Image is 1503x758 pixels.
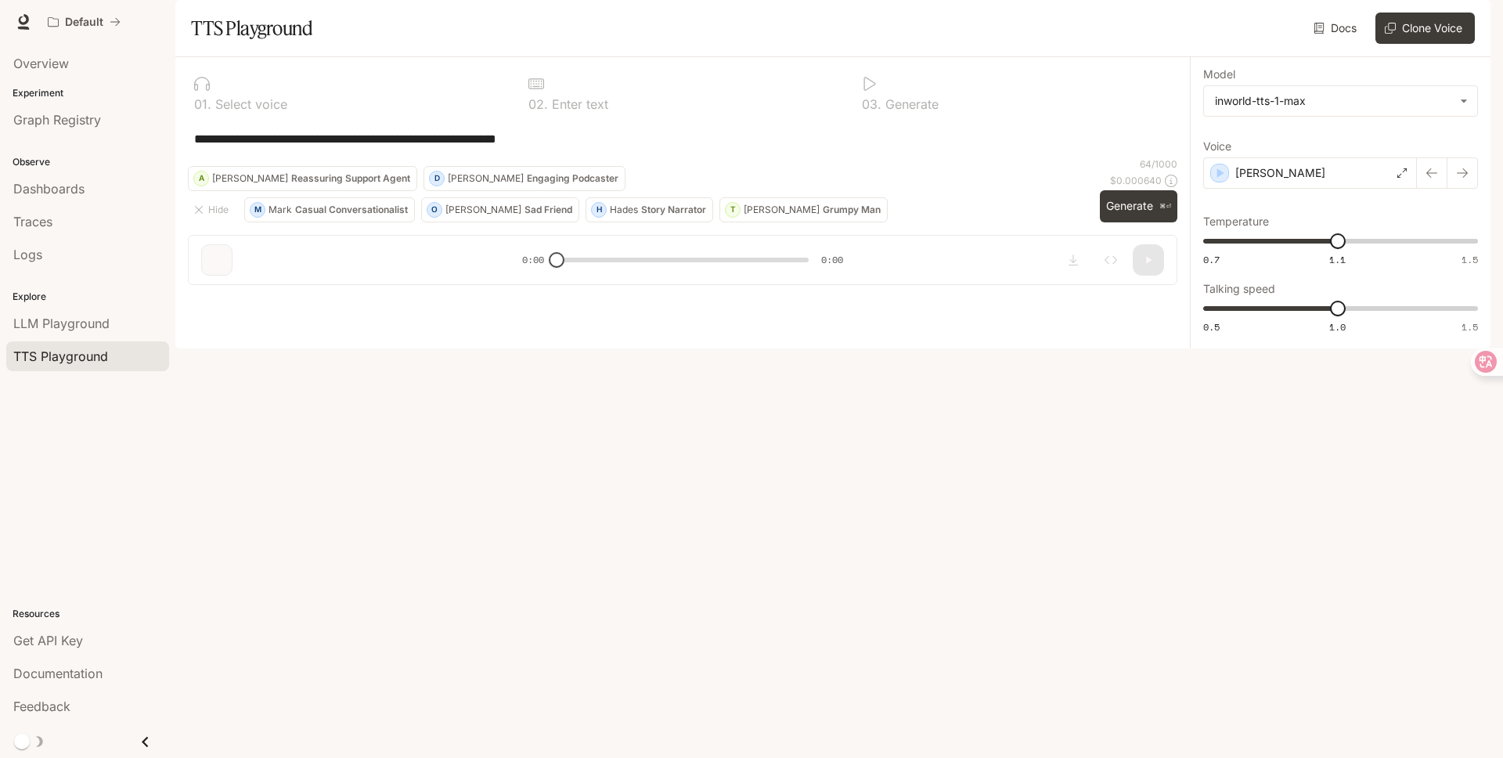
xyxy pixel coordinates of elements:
[1203,283,1275,294] p: Talking speed
[1203,216,1269,227] p: Temperature
[1204,86,1477,116] div: inworld-tts-1-max
[744,205,820,215] p: [PERSON_NAME]
[823,205,881,215] p: Grumpy Man
[430,166,444,191] div: D
[586,197,713,222] button: HHadesStory Narrator
[862,98,881,110] p: 0 3 .
[719,197,888,222] button: T[PERSON_NAME]Grumpy Man
[194,98,211,110] p: 0 1 .
[427,197,442,222] div: O
[244,197,415,222] button: MMarkCasual Conversationalist
[194,166,208,191] div: A
[291,174,410,183] p: Reassuring Support Agent
[1375,13,1475,44] button: Clone Voice
[424,166,625,191] button: D[PERSON_NAME]Engaging Podcaster
[191,13,312,44] h1: TTS Playground
[1462,253,1478,266] span: 1.5
[726,197,740,222] div: T
[212,174,288,183] p: [PERSON_NAME]
[1203,253,1220,266] span: 0.7
[524,205,572,215] p: Sad Friend
[269,205,292,215] p: Mark
[1159,202,1171,211] p: ⌘⏎
[548,98,608,110] p: Enter text
[1100,190,1177,222] button: Generate⌘⏎
[448,174,524,183] p: [PERSON_NAME]
[1203,320,1220,334] span: 0.5
[1140,157,1177,171] p: 64 / 1000
[1462,320,1478,334] span: 1.5
[1329,253,1346,266] span: 1.1
[65,16,103,29] p: Default
[250,197,265,222] div: M
[211,98,287,110] p: Select voice
[1203,69,1235,80] p: Model
[528,98,548,110] p: 0 2 .
[610,205,638,215] p: Hades
[1215,93,1452,109] div: inworld-tts-1-max
[1235,165,1325,181] p: [PERSON_NAME]
[881,98,939,110] p: Generate
[527,174,618,183] p: Engaging Podcaster
[188,197,238,222] button: Hide
[641,205,706,215] p: Story Narrator
[188,166,417,191] button: A[PERSON_NAME]Reassuring Support Agent
[1310,13,1363,44] a: Docs
[421,197,579,222] button: O[PERSON_NAME]Sad Friend
[1329,320,1346,334] span: 1.0
[445,205,521,215] p: [PERSON_NAME]
[295,205,408,215] p: Casual Conversationalist
[592,197,606,222] div: H
[41,6,128,38] button: All workspaces
[1203,141,1231,152] p: Voice
[1110,174,1162,187] p: $ 0.000640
